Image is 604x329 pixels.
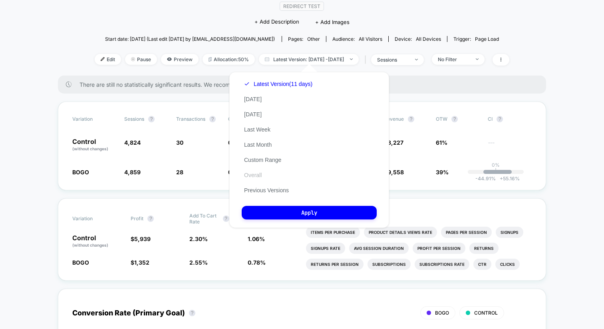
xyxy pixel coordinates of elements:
[79,81,530,88] span: There are still no statistically significant results. We recommend waiting a few more days
[438,56,470,62] div: No Filter
[415,259,469,270] li: Subscriptions Rate
[363,54,371,66] span: |
[95,54,121,65] span: Edit
[124,116,144,122] span: Sessions
[476,58,479,60] img: end
[72,213,116,225] span: Variation
[124,169,141,175] span: 4,859
[242,126,273,133] button: Last Week
[288,36,320,42] div: Pages:
[368,259,411,270] li: Subscriptions
[189,235,208,242] span: 2.30 %
[72,138,116,152] p: Control
[72,235,123,248] p: Control
[242,206,377,219] button: Apply
[453,36,499,42] div: Trigger:
[161,54,199,65] span: Preview
[415,59,418,60] img: end
[496,175,520,181] span: 55.16 %
[189,310,195,316] button: ?
[349,243,409,254] li: Avg Session Duration
[495,259,520,270] li: Clicks
[496,227,523,238] li: Signups
[435,310,449,316] span: BOGO
[441,227,492,238] li: Pages Per Session
[473,259,491,270] li: Ctr
[176,139,183,146] span: 30
[131,215,143,221] span: Profit
[72,169,89,175] span: BOGO
[131,235,151,242] span: $
[134,259,149,266] span: 1,352
[492,162,500,168] p: 0%
[242,156,284,164] button: Custom Range
[475,175,496,181] span: -44.91 %
[307,36,320,42] span: other
[131,259,149,266] span: $
[134,235,151,242] span: 5,939
[408,116,414,122] button: ?
[359,36,382,42] span: All Visitors
[242,96,264,103] button: [DATE]
[413,243,465,254] li: Profit Per Session
[488,116,532,122] span: CI
[315,19,350,25] span: + Add Images
[495,168,497,174] p: |
[242,111,264,118] button: [DATE]
[242,171,264,179] button: Overall
[248,259,266,266] span: 0.78 %
[469,243,499,254] li: Returns
[350,58,353,60] img: end
[124,139,141,146] span: 4,824
[242,141,274,148] button: Last Month
[148,116,155,122] button: ?
[203,54,255,65] span: Allocation: 50%
[176,116,205,122] span: Transactions
[377,57,409,63] div: sessions
[72,146,108,151] span: (without changes)
[242,187,291,194] button: Previous Versions
[265,57,269,61] img: calendar
[209,116,216,122] button: ?
[131,57,135,61] img: end
[209,57,212,62] img: rebalance
[72,116,116,122] span: Variation
[242,80,315,88] button: Latest Version(11 days)
[105,36,275,42] span: Start date: [DATE] (Last edit [DATE] by [EMAIL_ADDRESS][DOMAIN_NAME])
[72,259,89,266] span: BOGO
[189,213,219,225] span: Add To Cart Rate
[306,213,532,219] p: Would like to see more reports?
[364,227,437,238] li: Product Details Views Rate
[436,139,447,146] span: 61%
[259,54,359,65] span: Latest Version: [DATE] - [DATE]
[332,36,382,42] div: Audience:
[125,54,157,65] span: Pause
[500,175,503,181] span: +
[436,116,480,122] span: OTW
[72,243,108,247] span: (without changes)
[254,18,299,26] span: + Add Description
[101,57,105,61] img: edit
[488,140,532,152] span: ---
[306,259,364,270] li: Returns Per Session
[474,310,498,316] span: CONTROL
[280,2,324,11] span: Redirect Test
[416,36,441,42] span: all devices
[451,116,458,122] button: ?
[388,36,447,42] span: Device:
[147,215,154,222] button: ?
[306,243,345,254] li: Signups Rate
[497,116,503,122] button: ?
[248,235,265,242] span: 1.06 %
[189,259,208,266] span: 2.55 %
[475,36,499,42] span: Page Load
[436,169,449,175] span: 39%
[176,169,183,175] span: 28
